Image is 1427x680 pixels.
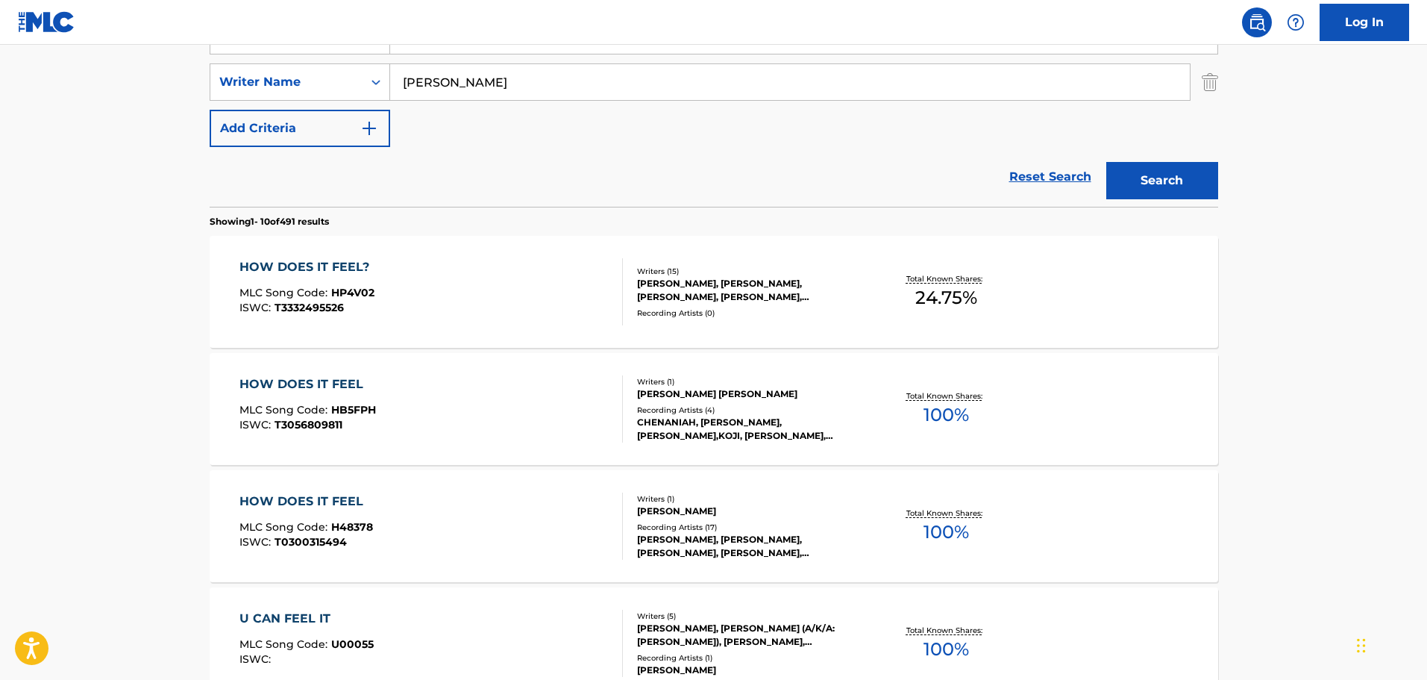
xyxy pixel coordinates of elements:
[239,258,377,276] div: HOW DOES IT FEEL?
[637,505,862,518] div: [PERSON_NAME]
[906,508,986,519] p: Total Known Shares:
[239,418,275,431] span: ISWC :
[331,520,373,534] span: H48378
[1320,4,1409,41] a: Log In
[219,73,354,91] div: Writer Name
[923,636,969,663] span: 100 %
[915,284,977,311] span: 24.75 %
[210,215,329,228] p: Showing 1 - 10 of 491 results
[1248,13,1266,31] img: search
[637,387,862,401] div: [PERSON_NAME] [PERSON_NAME]
[637,266,862,277] div: Writers ( 15 )
[1281,7,1311,37] div: Help
[1287,13,1305,31] img: help
[210,110,390,147] button: Add Criteria
[637,611,862,622] div: Writers ( 5 )
[210,17,1218,207] form: Search Form
[923,402,969,428] span: 100 %
[239,286,331,299] span: MLC Song Code :
[239,652,275,666] span: ISWC :
[637,308,862,319] div: Recording Artists ( 0 )
[1242,7,1272,37] a: Public Search
[210,236,1218,348] a: HOW DOES IT FEEL?MLC Song Code:HP4V02ISWC:T3332495526Writers (15)[PERSON_NAME], [PERSON_NAME], [P...
[331,403,376,417] span: HB5FPH
[239,520,331,534] span: MLC Song Code :
[239,610,374,628] div: U CAN FEEL IT
[637,533,862,560] div: [PERSON_NAME], [PERSON_NAME], [PERSON_NAME], [PERSON_NAME], [PERSON_NAME], [PERSON_NAME]
[637,522,862,533] div: Recording Artists ( 17 )
[210,470,1218,582] a: HOW DOES IT FEELMLC Song Code:H48378ISWC:T0300315494Writers (1)[PERSON_NAME]Recording Artists (17...
[331,637,374,651] span: U00055
[637,493,862,505] div: Writers ( 1 )
[1002,160,1099,193] a: Reset Search
[637,376,862,387] div: Writers ( 1 )
[923,519,969,546] span: 100 %
[637,622,862,649] div: [PERSON_NAME], [PERSON_NAME] (A/K/A: [PERSON_NAME]), [PERSON_NAME], [PERSON_NAME] [PERSON_NAME], ...
[1106,162,1218,199] button: Search
[637,416,862,443] div: CHENANIAH, [PERSON_NAME],[PERSON_NAME],KOJI, [PERSON_NAME], [PERSON_NAME]
[239,493,373,511] div: HOW DOES IT FEEL
[239,403,331,417] span: MLC Song Code :
[906,273,986,284] p: Total Known Shares:
[239,637,331,651] span: MLC Song Code :
[275,418,342,431] span: T3056809811
[275,301,344,314] span: T3332495526
[637,664,862,677] div: [PERSON_NAME]
[1357,623,1366,668] div: Drag
[239,301,275,314] span: ISWC :
[1202,63,1218,101] img: Delete Criterion
[275,535,347,549] span: T0300315494
[906,625,986,636] p: Total Known Shares:
[906,390,986,402] p: Total Known Shares:
[637,277,862,304] div: [PERSON_NAME], [PERSON_NAME], [PERSON_NAME], [PERSON_NAME], [PERSON_NAME], [PERSON_NAME], [PERSON...
[331,286,374,299] span: HP4V02
[239,535,275,549] span: ISWC :
[239,375,376,393] div: HOW DOES IT FEEL
[18,11,75,33] img: MLC Logo
[210,353,1218,465] a: HOW DOES IT FEELMLC Song Code:HB5FPHISWC:T3056809811Writers (1)[PERSON_NAME] [PERSON_NAME]Recordi...
[1352,608,1427,680] iframe: Chat Widget
[360,119,378,137] img: 9d2ae6d4665cec9f34b9.svg
[637,405,862,416] div: Recording Artists ( 4 )
[637,652,862,664] div: Recording Artists ( 1 )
